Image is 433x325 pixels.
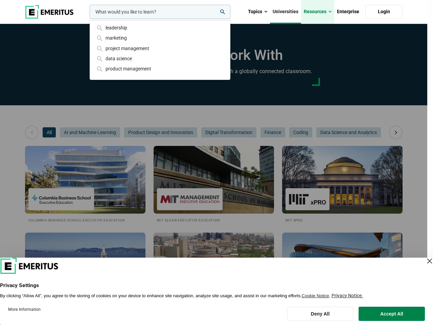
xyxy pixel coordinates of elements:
[95,24,225,31] div: leadership
[95,34,225,42] div: marketing
[95,55,225,62] div: data science
[95,65,225,72] div: product management
[365,5,403,19] a: Login
[90,5,230,19] input: woocommerce-product-search-field-0
[95,45,225,52] div: project management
